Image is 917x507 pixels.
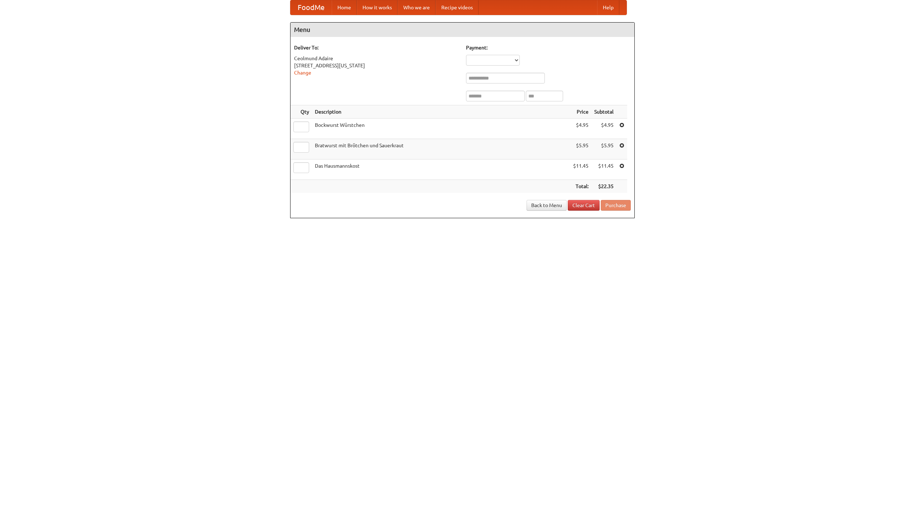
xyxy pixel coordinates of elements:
[312,139,570,159] td: Bratwurst mit Brötchen und Sauerkraut
[357,0,398,15] a: How it works
[591,105,616,119] th: Subtotal
[291,23,634,37] h4: Menu
[294,44,459,51] h5: Deliver To:
[312,119,570,139] td: Bockwurst Würstchen
[294,70,311,76] a: Change
[591,159,616,180] td: $11.45
[466,44,631,51] h5: Payment:
[291,0,332,15] a: FoodMe
[527,200,567,211] a: Back to Menu
[570,180,591,193] th: Total:
[312,105,570,119] th: Description
[294,55,459,62] div: Ceolmund Adaire
[597,0,619,15] a: Help
[570,119,591,139] td: $4.95
[570,139,591,159] td: $5.95
[570,105,591,119] th: Price
[332,0,357,15] a: Home
[601,200,631,211] button: Purchase
[291,105,312,119] th: Qty
[398,0,436,15] a: Who we are
[436,0,479,15] a: Recipe videos
[570,159,591,180] td: $11.45
[294,62,459,69] div: [STREET_ADDRESS][US_STATE]
[591,139,616,159] td: $5.95
[568,200,600,211] a: Clear Cart
[312,159,570,180] td: Das Hausmannskost
[591,180,616,193] th: $22.35
[591,119,616,139] td: $4.95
